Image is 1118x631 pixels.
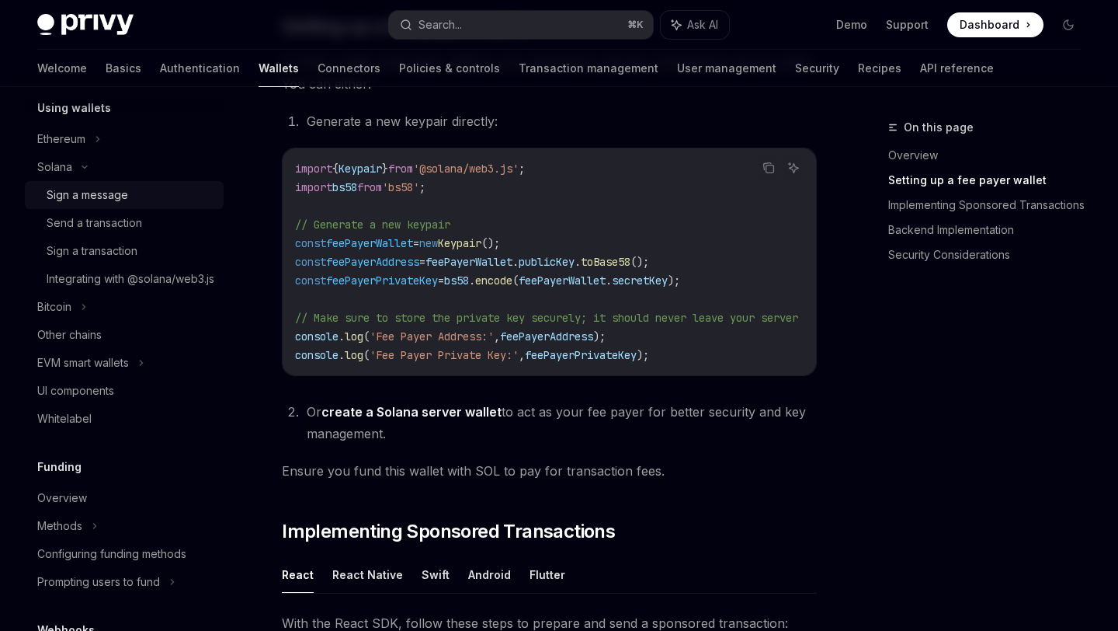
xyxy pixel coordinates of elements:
span: ); [637,348,649,362]
button: React Native [332,556,403,593]
span: , [494,329,500,343]
span: import [295,162,332,176]
a: Whitelabel [25,405,224,433]
span: encode [475,274,512,288]
span: log [345,348,363,362]
a: create a Solana server wallet [321,404,502,420]
span: (); [481,236,500,250]
a: Overview [25,484,224,512]
button: Android [468,556,511,593]
a: Setting up a fee payer wallet [888,168,1093,193]
span: console [295,348,339,362]
span: . [512,255,519,269]
a: Integrating with @solana/web3.js [25,265,224,293]
span: . [339,329,345,343]
span: . [575,255,581,269]
div: Bitcoin [37,298,71,316]
a: Backend Implementation [888,218,1093,242]
span: feePayerWallet [326,236,413,250]
h5: Funding [37,458,82,476]
a: Demo [836,17,867,33]
div: Sign a transaction [47,242,137,260]
span: . [606,274,612,288]
a: Recipes [858,50,901,87]
a: Other chains [25,321,224,349]
span: ; [419,180,425,194]
div: Ethereum [37,130,85,148]
span: = [438,274,444,288]
span: On this page [904,118,974,137]
div: Other chains [37,326,102,344]
span: from [388,162,413,176]
span: // Generate a new keypair [295,218,450,232]
div: Whitelabel [37,410,92,428]
span: 'Fee Payer Private Key:' [370,348,519,362]
span: feePayerWallet [519,274,606,288]
button: Search...⌘K [389,11,652,39]
span: toBase58 [581,255,630,269]
span: // Make sure to store the private key securely; it should never leave your server [295,311,798,325]
button: Swift [422,556,450,593]
a: UI components [25,377,224,405]
span: = [413,236,419,250]
a: Configuring funding methods [25,540,224,568]
span: ( [512,274,519,288]
a: Implementing Sponsored Transactions [888,193,1093,218]
div: Configuring funding methods [37,545,186,563]
a: Basics [106,50,141,87]
span: 'bs58' [382,180,419,194]
a: Transaction management [519,50,658,87]
span: new [419,236,438,250]
button: Flutter [529,556,565,593]
div: Prompting users to fund [37,573,160,591]
span: , [519,348,525,362]
button: Copy the contents from the code block [759,158,779,178]
div: Methods [37,517,82,535]
a: Wallets [259,50,299,87]
span: ⌘ K [627,19,644,31]
a: Welcome [37,50,87,87]
span: bs58 [332,180,357,194]
button: Ask AI [661,11,729,39]
span: feePayerAddress [326,255,419,269]
span: feePayerPrivateKey [326,274,438,288]
img: dark logo [37,14,134,36]
span: feePayerPrivateKey [525,348,637,362]
button: Ask AI [783,158,804,178]
span: . [469,274,475,288]
span: } [382,162,388,176]
span: console [295,329,339,343]
span: Keypair [339,162,382,176]
span: publicKey [519,255,575,269]
span: Keypair [438,236,481,250]
span: ); [668,274,680,288]
span: ( [363,329,370,343]
span: '@solana/web3.js' [413,162,519,176]
span: Implementing Sponsored Transactions [282,519,615,544]
span: feePayerAddress [500,329,593,343]
span: 'Fee Payer Address:' [370,329,494,343]
a: Overview [888,143,1093,168]
a: Connectors [318,50,380,87]
span: Dashboard [960,17,1019,33]
span: Ask AI [687,17,718,33]
span: secretKey [612,274,668,288]
span: (); [630,255,649,269]
span: const [295,236,326,250]
div: Overview [37,489,87,507]
a: Policies & controls [399,50,500,87]
a: API reference [920,50,994,87]
span: ; [519,162,525,176]
a: Security Considerations [888,242,1093,267]
a: Send a transaction [25,209,224,237]
div: EVM smart wallets [37,354,129,372]
div: UI components [37,382,114,400]
div: Solana [37,158,72,176]
span: = [419,255,425,269]
span: ); [593,329,606,343]
span: const [295,274,326,288]
li: Or to act as your fee payer for better security and key management. [302,401,817,444]
a: Dashboard [947,12,1043,37]
button: Toggle dark mode [1056,12,1081,37]
a: Authentication [160,50,240,87]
